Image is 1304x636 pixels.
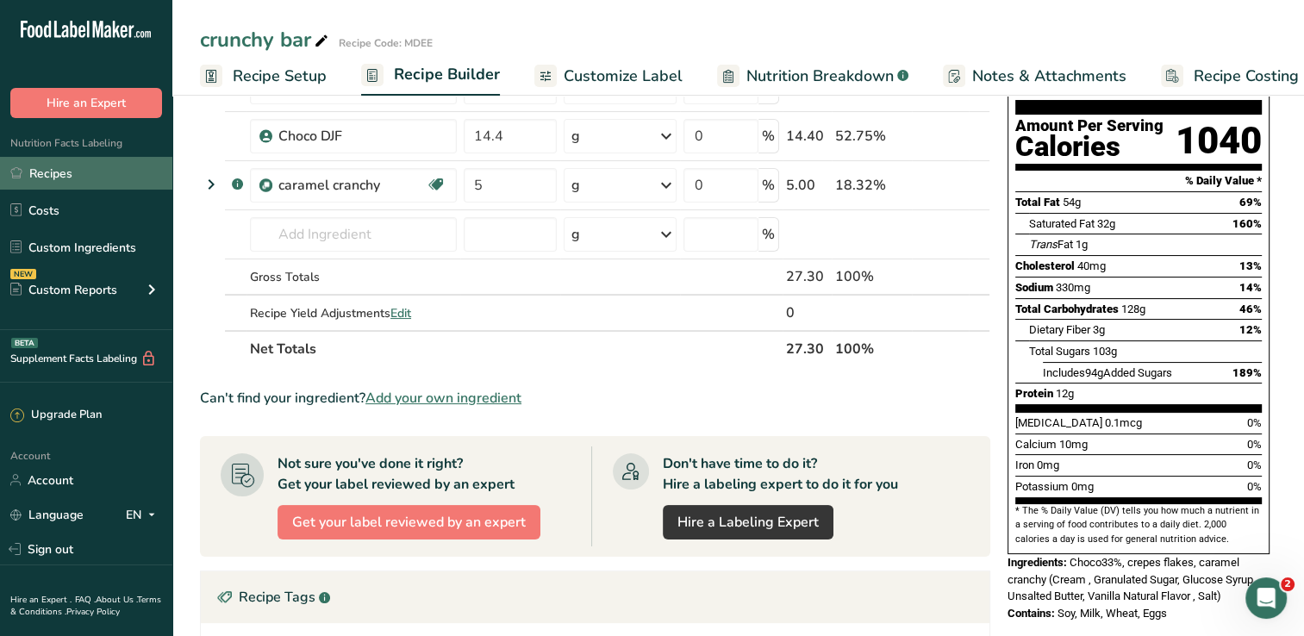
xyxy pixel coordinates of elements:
span: 330mg [1056,281,1090,294]
th: 27.30 [783,330,832,366]
span: Notes & Attachments [972,65,1126,88]
div: Choco DJF [278,126,446,147]
span: 0% [1247,416,1262,429]
span: Total Fat [1015,196,1060,209]
div: caramel cranchy [278,175,426,196]
span: Choco33%, crepes flakes, caramel cranchy (Cream , Granulated Sugar, Glucose Syrup , Unsalted Butt... [1008,556,1258,602]
span: 40mg [1077,259,1106,272]
div: 100% [835,266,908,287]
span: Customize Label [564,65,683,88]
th: 100% [832,330,912,366]
span: 10mg [1059,438,1088,451]
div: Recipe Yield Adjustments [250,304,457,322]
a: Terms & Conditions . [10,594,161,618]
div: Custom Reports [10,281,117,299]
div: 0 [786,302,828,323]
div: 14.40 [786,126,828,147]
span: 54g [1063,196,1081,209]
span: 128g [1121,302,1145,315]
span: Iron [1015,458,1034,471]
span: Contains: [1008,607,1055,620]
div: Can't find your ingredient? [200,388,990,408]
span: 69% [1239,196,1262,209]
span: Edit [390,305,411,321]
span: Total Sugars [1029,345,1090,358]
span: 0% [1247,458,1262,471]
div: 1040 [1176,118,1262,164]
span: 94g [1085,366,1103,379]
div: crunchy bar [200,24,332,55]
div: 52.75% [835,126,908,147]
span: Saturated Fat [1029,217,1095,230]
span: [MEDICAL_DATA] [1015,416,1102,429]
a: About Us . [96,594,137,606]
div: 5.00 [786,175,828,196]
div: g [571,126,580,147]
span: 32g [1097,217,1115,230]
span: 12% [1239,323,1262,336]
span: 12g [1056,387,1074,400]
span: 103g [1093,345,1117,358]
span: Add your own ingredient [365,388,521,408]
span: Dietary Fiber [1029,323,1090,336]
span: 13% [1239,259,1262,272]
div: Calories [1015,134,1164,159]
a: Notes & Attachments [943,57,1126,96]
a: Recipe Costing [1161,57,1299,96]
span: Get your label reviewed by an expert [292,512,526,533]
span: 0.1mcg [1105,416,1142,429]
th: Net Totals [246,330,783,366]
div: Recipe Code: MDEE [339,35,433,51]
a: Recipe Builder [361,55,500,97]
i: Trans [1029,238,1058,251]
span: 189% [1232,366,1262,379]
button: Hire an Expert [10,88,162,118]
a: Recipe Setup [200,57,327,96]
span: Calcium [1015,438,1057,451]
span: 0% [1247,480,1262,493]
a: Hire an Expert . [10,594,72,606]
span: Total Carbohydrates [1015,302,1119,315]
section: % Daily Value * [1015,171,1262,191]
a: Customize Label [534,57,683,96]
div: 27.30 [786,266,828,287]
div: 18.32% [835,175,908,196]
span: Nutrition Breakdown [746,65,894,88]
a: Nutrition Breakdown [717,57,908,96]
span: Recipe Costing [1194,65,1299,88]
span: 0mg [1037,458,1059,471]
div: Not sure you've done it right? Get your label reviewed by an expert [278,453,515,495]
span: Sodium [1015,281,1053,294]
span: 14% [1239,281,1262,294]
span: Includes Added Sugars [1043,366,1172,379]
section: * The % Daily Value (DV) tells you how much a nutrient in a serving of food contributes to a dail... [1015,504,1262,546]
div: Gross Totals [250,268,457,286]
iframe: Intercom live chat [1245,577,1287,619]
span: Recipe Builder [394,63,500,86]
span: Recipe Setup [233,65,327,88]
div: NEW [10,269,36,279]
span: Protein [1015,387,1053,400]
div: Amount Per Serving [1015,118,1164,134]
span: 3g [1093,323,1105,336]
a: Language [10,500,84,530]
span: Fat [1029,238,1073,251]
input: Add Ingredient [250,217,457,252]
div: BETA [11,338,38,348]
span: 1g [1076,238,1088,251]
span: Soy, Milk, Wheat, Eggs [1058,607,1167,620]
span: 46% [1239,302,1262,315]
span: 0% [1247,438,1262,451]
span: 0mg [1071,480,1094,493]
a: FAQ . [75,594,96,606]
div: g [571,224,580,245]
a: Hire a Labeling Expert [663,505,833,539]
span: Cholesterol [1015,259,1075,272]
span: Potassium [1015,480,1069,493]
span: 160% [1232,217,1262,230]
div: Don't have time to do it? Hire a labeling expert to do it for you [663,453,898,495]
button: Get your label reviewed by an expert [278,505,540,539]
div: Recipe Tags [201,571,989,623]
div: EN [126,504,162,525]
span: Ingredients: [1008,556,1067,569]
